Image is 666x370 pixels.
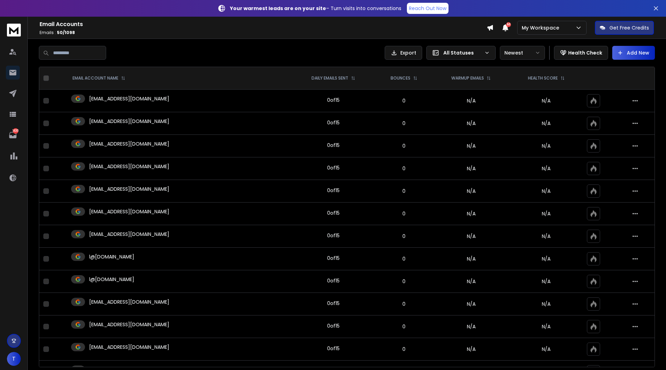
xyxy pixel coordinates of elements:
td: N/A [433,338,510,361]
p: [EMAIL_ADDRESS][DOMAIN_NAME] [89,231,169,238]
p: BOUNCES [391,75,410,81]
p: – Turn visits into conversations [230,5,401,12]
td: N/A [433,135,510,157]
a: 1430 [6,128,20,142]
p: N/A [514,346,579,353]
p: N/A [514,255,579,262]
div: 0 of 15 [327,300,340,307]
p: [EMAIL_ADDRESS][DOMAIN_NAME] [89,298,169,305]
p: 0 [379,301,428,307]
p: 0 [379,142,428,149]
button: T [7,352,21,366]
td: N/A [433,270,510,293]
div: 0 of 15 [327,345,340,352]
a: Reach Out Now [407,3,449,14]
p: N/A [514,165,579,172]
p: N/A [514,210,579,217]
p: [EMAIL_ADDRESS][DOMAIN_NAME] [89,186,169,192]
p: N/A [514,120,579,127]
p: [EMAIL_ADDRESS][DOMAIN_NAME] [89,95,169,102]
p: 1430 [13,128,18,134]
div: 0 of 15 [327,255,340,262]
td: N/A [433,157,510,180]
p: l@[DOMAIN_NAME] [89,276,134,283]
td: N/A [433,90,510,112]
p: N/A [514,188,579,195]
p: 0 [379,346,428,353]
p: Get Free Credits [609,24,649,31]
button: Export [385,46,422,60]
p: N/A [514,323,579,330]
p: Emails : [40,30,487,35]
div: 0 of 15 [327,164,340,171]
h1: Email Accounts [40,20,487,28]
p: 0 [379,278,428,285]
p: 0 [379,233,428,240]
p: [EMAIL_ADDRESS][DOMAIN_NAME] [89,208,169,215]
p: [EMAIL_ADDRESS][DOMAIN_NAME] [89,163,169,170]
p: Reach Out Now [409,5,446,12]
p: N/A [514,278,579,285]
p: All Statuses [443,49,481,56]
td: N/A [433,315,510,338]
p: l@[DOMAIN_NAME] [89,253,134,260]
td: N/A [433,203,510,225]
button: Add New [612,46,655,60]
td: N/A [433,248,510,270]
div: 0 of 15 [327,97,340,104]
div: 0 of 15 [327,277,340,284]
p: HEALTH SCORE [528,75,558,81]
p: 0 [379,323,428,330]
strong: Your warmest leads are on your site [230,5,326,12]
td: N/A [433,293,510,315]
p: [EMAIL_ADDRESS][DOMAIN_NAME] [89,344,169,351]
p: 0 [379,120,428,127]
div: 0 of 15 [327,232,340,239]
div: 0 of 15 [327,119,340,126]
p: DAILY EMAILS SENT [311,75,348,81]
p: My Workspace [522,24,562,31]
p: [EMAIL_ADDRESS][DOMAIN_NAME] [89,140,169,147]
div: EMAIL ACCOUNT NAME [72,75,125,81]
p: [EMAIL_ADDRESS][DOMAIN_NAME] [89,118,169,125]
div: 0 of 15 [327,187,340,194]
td: N/A [433,180,510,203]
p: 0 [379,165,428,172]
p: Health Check [568,49,602,56]
p: WARMUP EMAILS [451,75,484,81]
p: N/A [514,97,579,104]
img: logo [7,24,21,36]
div: 0 of 15 [327,209,340,216]
div: 0 of 15 [327,322,340,329]
p: N/A [514,301,579,307]
p: N/A [514,142,579,149]
button: Newest [500,46,545,60]
button: Get Free Credits [595,21,654,35]
button: Health Check [554,46,608,60]
p: 0 [379,210,428,217]
td: N/A [433,225,510,248]
p: 0 [379,97,428,104]
p: N/A [514,233,579,240]
span: 50 [506,22,511,27]
p: 0 [379,255,428,262]
div: 0 of 15 [327,142,340,149]
td: N/A [433,112,510,135]
span: 50 / 1098 [57,30,75,35]
p: 0 [379,188,428,195]
p: [EMAIL_ADDRESS][DOMAIN_NAME] [89,321,169,328]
